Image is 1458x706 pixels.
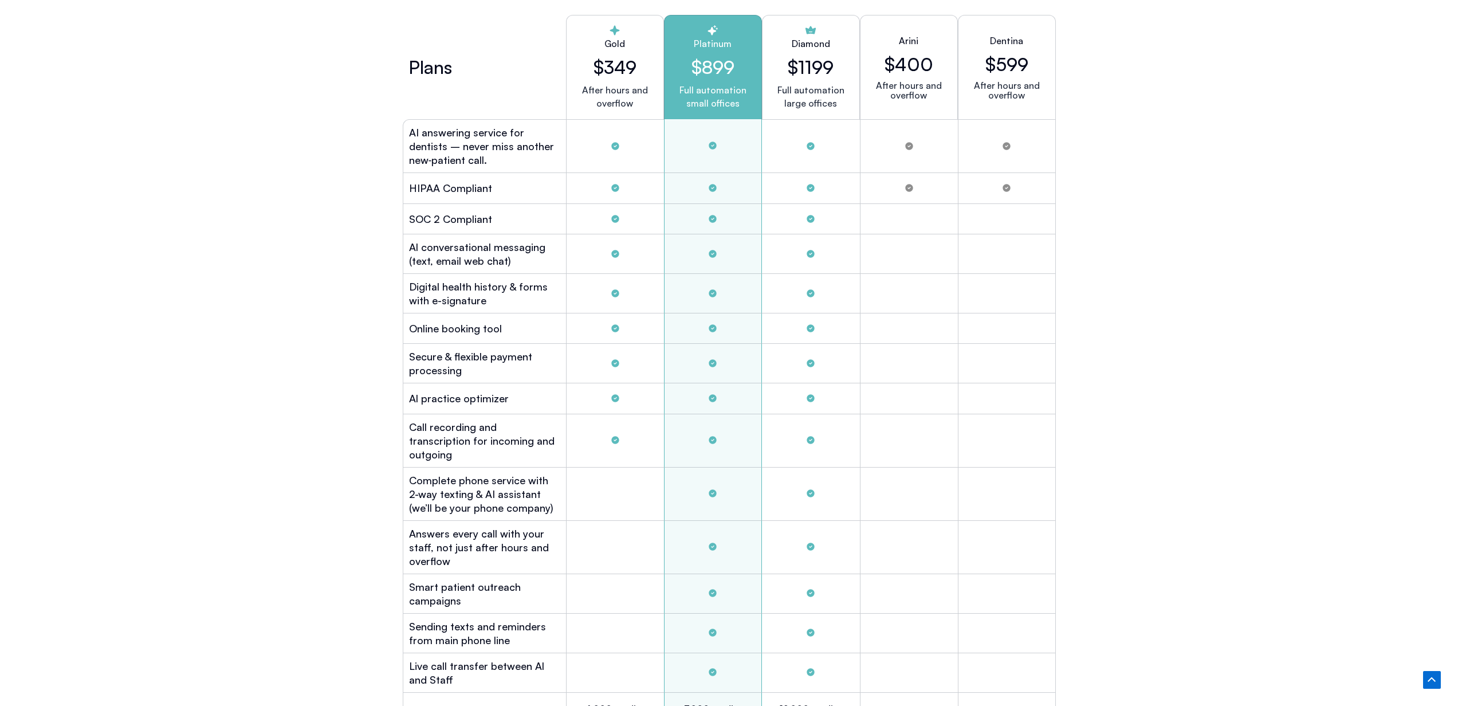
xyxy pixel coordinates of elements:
h2: AI answering service for dentists – never miss another new‑patient call. [409,125,560,167]
p: Full automation small offices [674,84,752,110]
h2: Answers every call with your staff, not just after hours and overflow [409,527,560,568]
h2: $400 [885,53,933,75]
h2: Plans [408,60,452,74]
h2: Gold [576,37,654,50]
h2: Al conversational messaging (text, email web chat) [409,240,560,268]
h2: Diamond [792,37,830,50]
h2: SOC 2 Compliant [409,212,492,226]
h2: Platinum [674,37,752,50]
h2: Arini [899,34,918,48]
h2: Live call transfer between Al and Staff [409,659,560,687]
p: After hours and overflow [870,81,948,100]
h2: Dentina [990,34,1023,48]
h2: $899 [674,56,752,78]
h2: $1199 [788,56,834,78]
h2: Online booking tool [409,321,502,335]
h2: Secure & flexible payment processing [409,350,560,377]
h2: $599 [985,53,1028,75]
h2: Digital health history & forms with e-signature [409,280,560,307]
p: After hours and overflow [968,81,1046,100]
h2: Al practice optimizer [409,391,509,405]
p: Full automation large offices [777,84,844,110]
h2: Call recording and transcription for incoming and outgoing [409,420,560,461]
h2: Complete phone service with 2-way texting & AI assistant (we’ll be your phone company) [409,473,560,515]
h2: Sending texts and reminders from main phone line [409,619,560,647]
h2: Smart patient outreach campaigns [409,580,560,607]
h2: $349 [576,56,654,78]
p: After hours and overflow [576,84,654,110]
h2: HIPAA Compliant [409,181,492,195]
